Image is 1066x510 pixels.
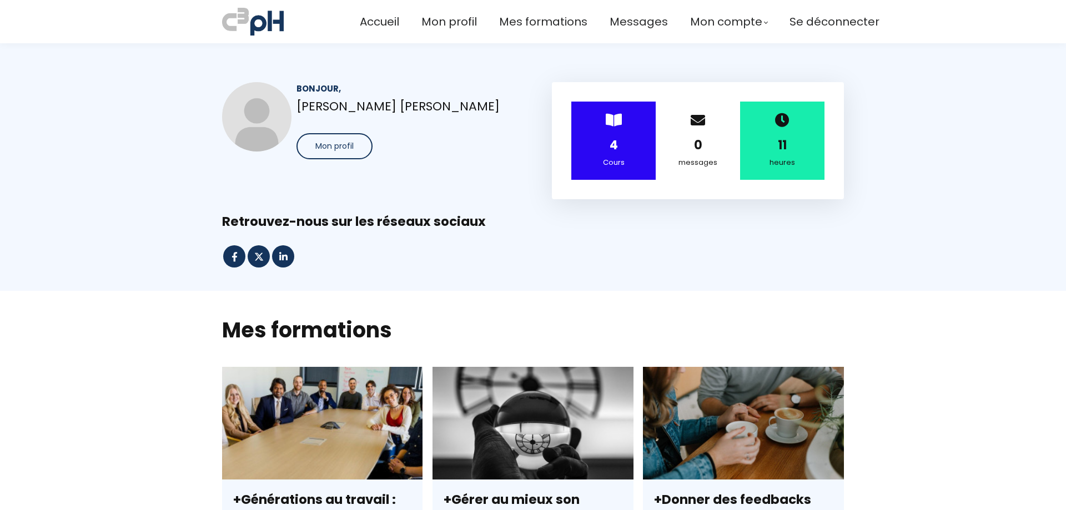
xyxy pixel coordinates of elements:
div: heures [754,156,811,169]
div: Retrouvez-nous sur les réseaux sociaux [222,213,844,230]
div: Cours [585,156,642,169]
a: Se déconnecter [790,13,879,31]
img: a70bc7685e0efc0bd0b04b3506828469.jpeg [222,6,284,38]
a: Accueil [360,13,399,31]
strong: 11 [778,137,787,154]
p: [PERSON_NAME] [PERSON_NAME] [296,97,514,116]
a: Mes formations [499,13,587,31]
button: Mon profil [296,133,373,159]
span: Mon compte [690,13,762,31]
a: Messages [610,13,668,31]
a: Mon profil [421,13,477,31]
div: > [571,102,656,180]
img: 67ae1007625e75ea8c0011e4.jpg [222,82,291,152]
strong: 0 [694,137,702,154]
strong: 4 [610,137,618,154]
div: messages [670,156,726,169]
div: Bonjour, [296,82,514,95]
span: Mon profil [315,140,354,152]
h2: Mes formations [222,316,844,344]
